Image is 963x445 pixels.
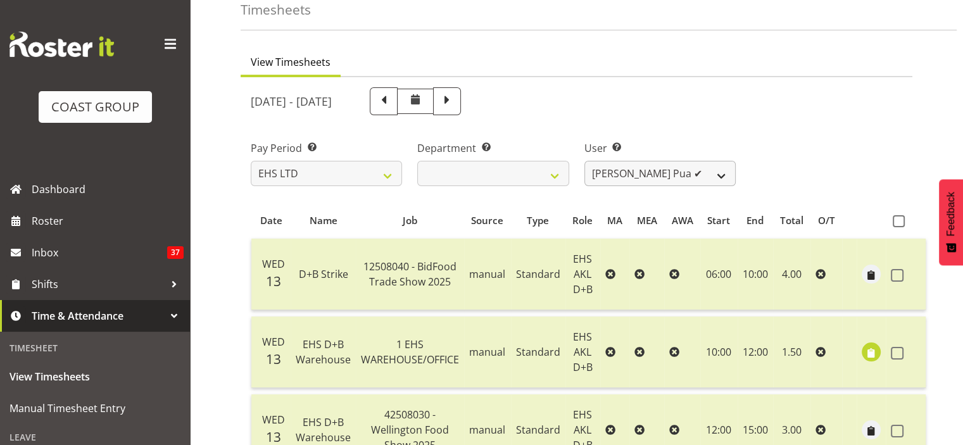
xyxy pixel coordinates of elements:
[607,213,622,228] span: MA
[417,141,569,156] label: Department
[262,335,285,349] span: Wed
[241,3,311,17] h4: Timesheets
[738,317,773,388] td: 12:00
[469,423,505,437] span: manual
[3,361,187,392] a: View Timesheets
[511,239,565,310] td: Standard
[746,213,764,228] span: End
[32,243,167,262] span: Inbox
[573,252,593,296] span: EHS AKL D+B
[572,213,593,228] span: Role
[32,180,184,199] span: Dashboard
[3,335,187,361] div: Timesheet
[672,213,693,228] span: AWA
[32,306,165,325] span: Time & Attendance
[266,350,281,368] span: 13
[738,239,773,310] td: 10:00
[266,272,281,290] span: 13
[939,179,963,265] button: Feedback - Show survey
[251,54,330,70] span: View Timesheets
[167,246,184,259] span: 37
[32,211,184,230] span: Roster
[32,275,165,294] span: Shifts
[361,337,459,367] span: 1 EHS WAREHOUSE/OFFICE
[773,317,811,388] td: 1.50
[296,415,351,444] span: EHS D+B Warehouse
[700,317,738,388] td: 10:00
[296,337,351,367] span: EHS D+B Warehouse
[251,94,332,108] h5: [DATE] - [DATE]
[299,267,348,281] span: D+B Strike
[573,330,593,374] span: EHS AKL D+B
[469,345,505,359] span: manual
[403,213,417,228] span: Job
[773,239,811,310] td: 4.00
[9,367,180,386] span: View Timesheets
[780,213,803,228] span: Total
[945,192,957,236] span: Feedback
[9,32,114,57] img: Rosterit website logo
[251,141,402,156] label: Pay Period
[471,213,503,228] span: Source
[469,267,505,281] span: manual
[260,213,282,228] span: Date
[363,260,456,289] span: 12508040 - BidFood Trade Show 2025
[707,213,730,228] span: Start
[9,399,180,418] span: Manual Timesheet Entry
[262,413,285,427] span: Wed
[511,317,565,388] td: Standard
[700,239,738,310] td: 06:00
[51,97,139,116] div: COAST GROUP
[584,141,736,156] label: User
[3,392,187,424] a: Manual Timesheet Entry
[818,213,835,228] span: O/T
[637,213,657,228] span: MEA
[262,257,285,271] span: Wed
[527,213,549,228] span: Type
[310,213,337,228] span: Name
